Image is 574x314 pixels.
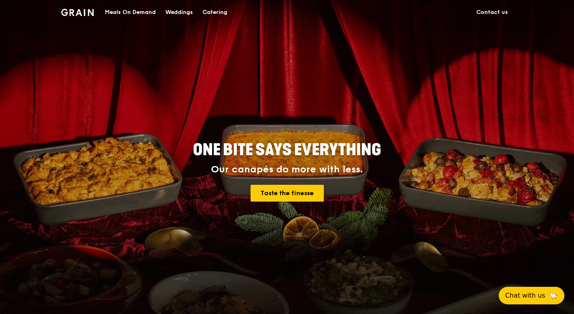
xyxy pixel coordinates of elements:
[161,0,198,24] a: Weddings
[203,0,227,24] div: Catering
[105,0,156,24] div: Meals On Demand
[143,164,431,175] div: Our canapés do more with less.
[251,185,324,202] a: Taste the finesse
[505,291,545,300] span: Chat with us
[499,287,564,304] button: Chat with us🦙
[472,0,513,24] a: Contact us
[198,0,232,24] a: Catering
[548,291,558,300] span: 🦙
[61,9,94,16] img: Grain
[165,0,193,24] div: Weddings
[193,140,381,160] span: ONE BITE SAYS EVERYTHING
